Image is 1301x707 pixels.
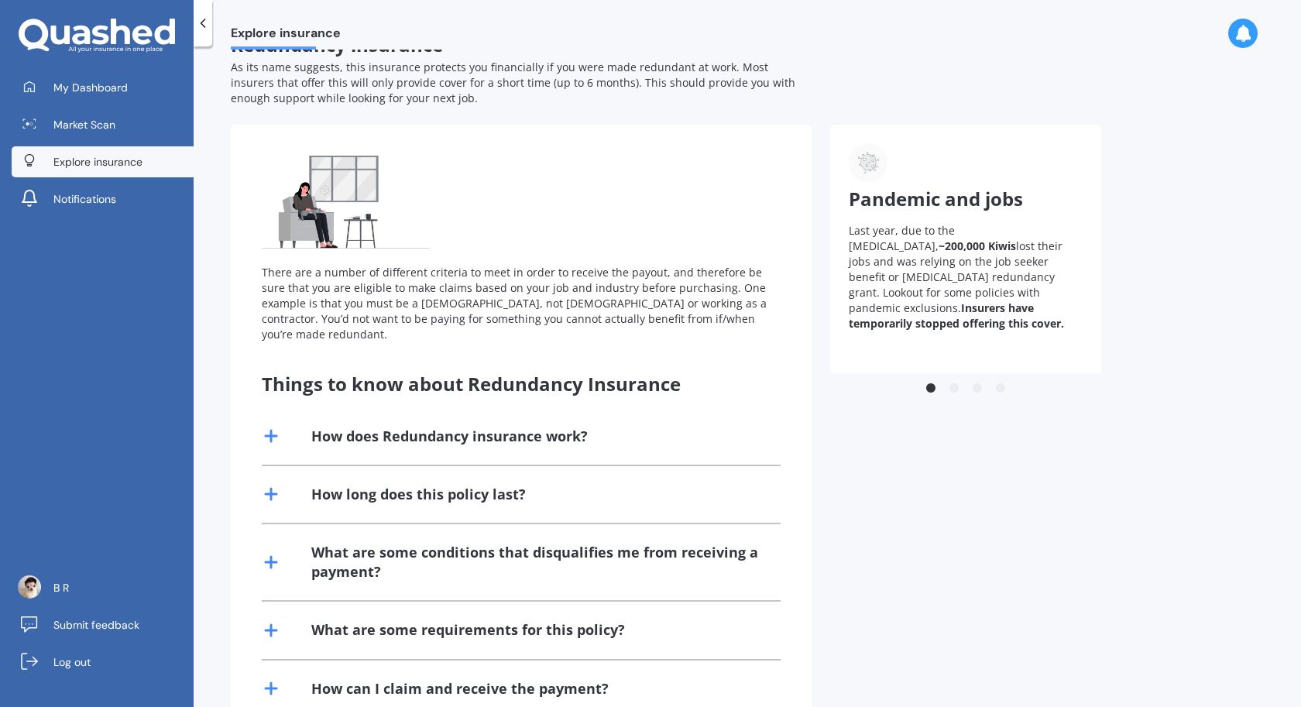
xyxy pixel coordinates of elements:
[311,427,588,446] div: How does Redundancy insurance work?
[939,239,1016,253] b: ~200,000 Kiwis
[923,381,939,396] button: 1
[849,186,1023,211] span: Pandemic and jobs
[311,679,609,698] div: How can I claim and receive the payment?
[53,617,139,633] span: Submit feedback
[53,117,115,132] span: Market Scan
[993,381,1008,396] button: 4
[311,620,625,640] div: What are some requirements for this policy?
[53,580,69,595] span: B R
[849,300,1064,331] b: Insurers have temporarily stopped offering this cover.
[311,543,762,582] div: What are some conditions that disqualifies me from receiving a payment?
[12,647,194,678] a: Log out
[12,609,194,640] a: Submit feedback
[849,223,1083,331] p: Last year, due to the [MEDICAL_DATA], lost their jobs and was relying on the job seeker benefit o...
[262,371,681,396] span: Things to know about Redundancy Insurance
[12,184,194,215] a: Notifications
[53,154,142,170] span: Explore insurance
[18,575,41,599] img: ACg8ocI6ImrPrt4LbR262VDo28X83UvpqpbOpTMDKr_d9vpAumkFpns=s96-c
[12,109,194,140] a: Market Scan
[53,80,128,95] span: My Dashboard
[231,26,341,46] span: Explore insurance
[311,485,526,504] div: How long does this policy last?
[53,191,116,207] span: Notifications
[53,654,91,670] span: Log out
[970,381,985,396] button: 3
[849,143,887,182] img: Pandemic and jobs
[12,72,194,103] a: My Dashboard
[946,381,962,396] button: 2
[262,265,781,342] div: There are a number of different criteria to meet in order to receive the payout, and therefore be...
[262,156,430,249] img: Redundancy insurance
[231,60,795,105] span: As its name suggests, this insurance protects you financially if you were made redundant at work....
[12,146,194,177] a: Explore insurance
[12,572,194,603] a: B R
